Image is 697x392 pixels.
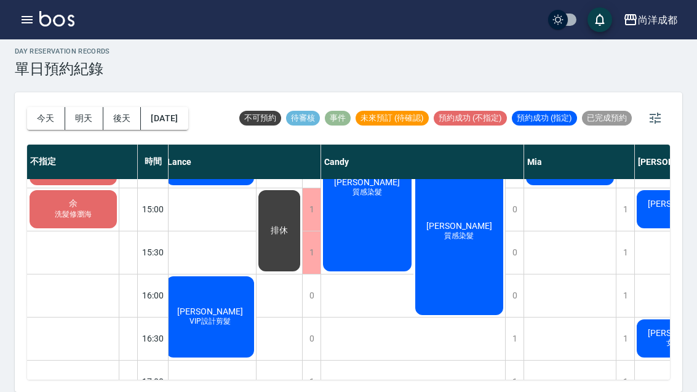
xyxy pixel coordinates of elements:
[138,274,169,317] div: 16:00
[587,7,612,32] button: save
[302,318,321,360] div: 0
[268,225,290,236] span: 排休
[27,107,65,130] button: 今天
[141,107,188,130] button: [DATE]
[616,188,634,231] div: 1
[138,317,169,360] div: 16:30
[187,316,233,327] span: VIP設計剪髮
[616,318,634,360] div: 1
[286,113,320,124] span: 待審核
[138,231,169,274] div: 15:30
[505,318,524,360] div: 1
[582,113,632,124] span: 已完成預約
[15,47,110,55] h2: day Reservation records
[66,198,80,209] span: 余
[505,231,524,274] div: 0
[524,145,635,179] div: Mia
[424,221,495,231] span: [PERSON_NAME]
[302,274,321,317] div: 0
[52,209,94,220] span: 洗髮修瀏海
[103,107,141,130] button: 後天
[505,274,524,317] div: 0
[302,231,321,274] div: 1
[175,306,245,316] span: [PERSON_NAME]
[138,145,169,179] div: 時間
[616,274,634,317] div: 1
[325,113,351,124] span: 事件
[442,231,476,241] span: 質感染髮
[434,113,507,124] span: 預約成功 (不指定)
[616,231,634,274] div: 1
[27,145,138,179] div: 不指定
[505,188,524,231] div: 0
[332,177,402,187] span: [PERSON_NAME]
[512,113,577,124] span: 預約成功 (指定)
[164,145,321,179] div: Lance
[638,12,677,28] div: 尚洋成都
[356,113,429,124] span: 未來預訂 (待確認)
[65,107,103,130] button: 明天
[39,11,74,26] img: Logo
[138,188,169,231] div: 15:00
[321,145,524,179] div: Candy
[350,187,384,198] span: 質感染髮
[239,113,281,124] span: 不可預約
[618,7,682,33] button: 尚洋成都
[15,60,110,78] h3: 單日預約紀錄
[302,188,321,231] div: 1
